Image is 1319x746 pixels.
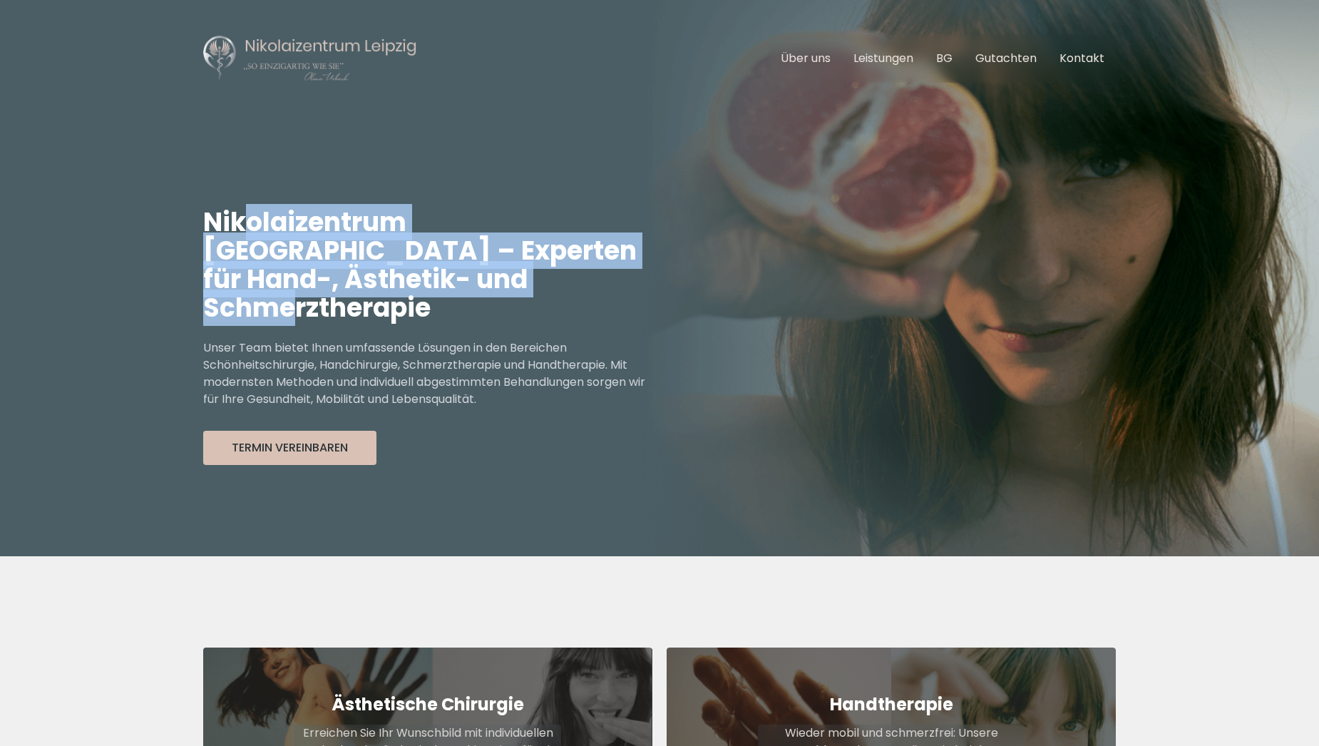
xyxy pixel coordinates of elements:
img: Nikolaizentrum Leipzig Logo [203,34,417,83]
a: Gutachten [975,50,1037,66]
a: Leistungen [853,50,913,66]
button: Termin Vereinbaren [203,431,376,465]
p: Unser Team bietet Ihnen umfassende Lösungen in den Bereichen Schönheitschirurgie, Handchirurgie, ... [203,339,659,408]
a: Über uns [781,50,831,66]
a: BG [936,50,953,66]
strong: Ästhetische Chirurgie [332,693,524,716]
h1: Nikolaizentrum [GEOGRAPHIC_DATA] – Experten für Hand-, Ästhetik- und Schmerztherapie [203,208,659,322]
a: Kontakt [1059,50,1104,66]
strong: Handtherapie [830,693,953,716]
